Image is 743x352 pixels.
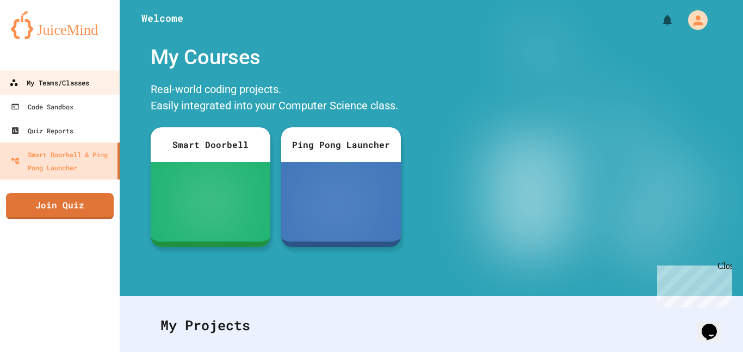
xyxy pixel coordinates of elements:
[145,36,406,78] div: My Courses
[150,304,713,347] div: My Projects
[151,127,270,162] div: Smart Doorbell
[11,148,113,174] div: Smart Doorbell & Ping Pong Launcher
[9,76,89,90] div: My Teams/Classes
[653,261,732,307] iframe: chat widget
[317,180,365,224] img: ppl-with-ball.png
[145,78,406,119] div: Real-world coding projects. Easily integrated into your Computer Science class.
[641,11,677,29] div: My Notifications
[11,124,73,137] div: Quiz Reports
[441,36,733,285] img: banner-image-my-projects.png
[4,4,75,69] div: Chat with us now!Close
[697,308,732,341] iframe: chat widget
[281,127,401,162] div: Ping Pong Launcher
[11,100,73,113] div: Code Sandbox
[6,193,114,219] a: Join Quiz
[677,8,710,33] div: My Account
[195,180,226,224] img: sdb-white.svg
[11,11,109,39] img: logo-orange.svg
